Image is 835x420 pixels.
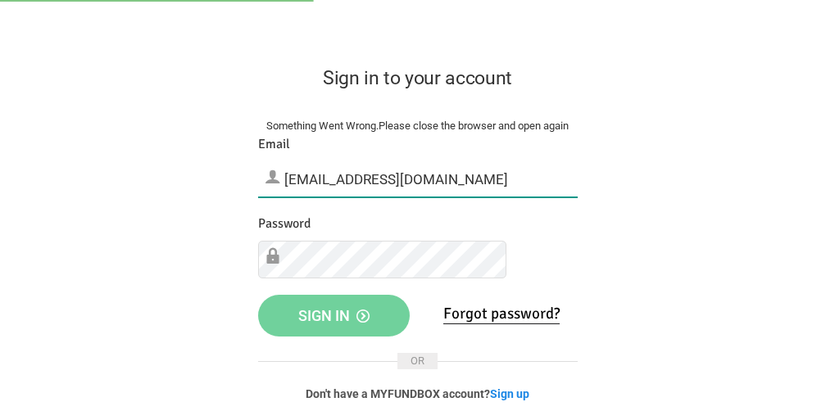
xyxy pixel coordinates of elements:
input: Email [258,161,578,197]
span: OR [397,353,438,369]
a: Forgot password? [443,304,560,324]
p: Don't have a MYFUNDBOX account? [258,386,578,402]
a: Sign up [490,387,529,400]
div: Something Went Wrong.Please close the browser and open again [258,118,578,134]
button: Sign in [258,295,410,337]
label: Email [258,134,290,155]
label: Password [258,214,311,234]
span: Sign in [298,307,370,324]
h2: Sign in to your account [258,64,578,93]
